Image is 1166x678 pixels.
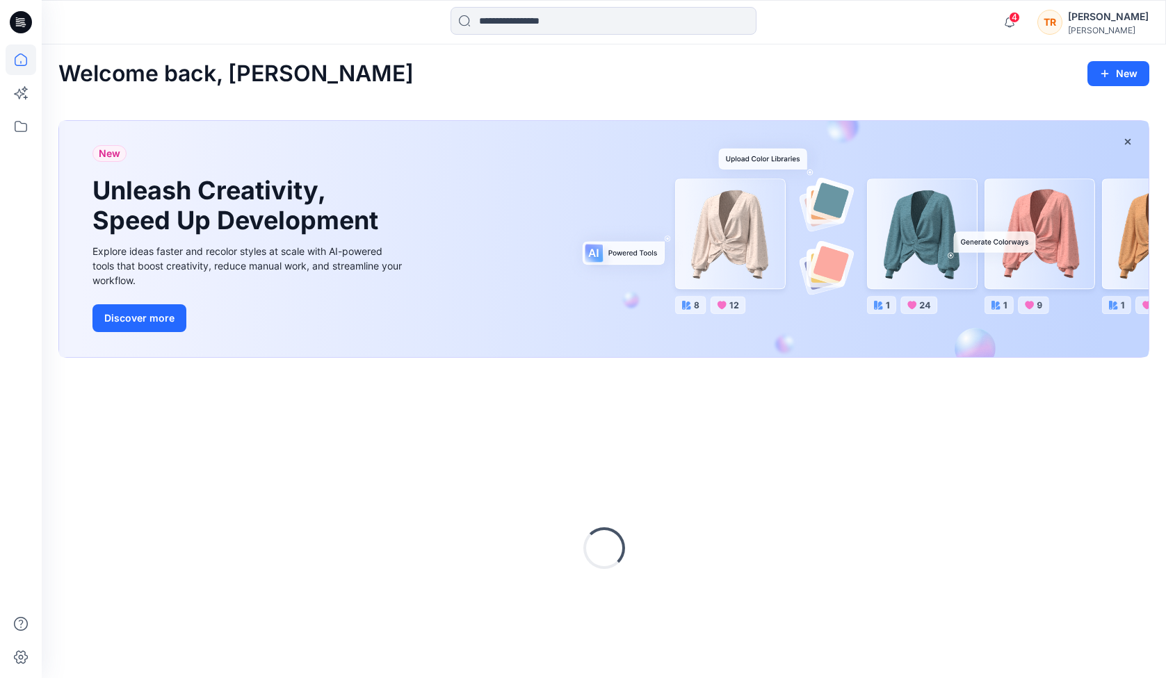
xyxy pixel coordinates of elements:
span: New [99,145,120,162]
div: TR [1037,10,1062,35]
div: Explore ideas faster and recolor styles at scale with AI-powered tools that boost creativity, red... [92,244,405,288]
span: 4 [1009,12,1020,23]
h1: Unleash Creativity, Speed Up Development [92,176,384,235]
a: Discover more [92,304,405,332]
button: New [1087,61,1149,86]
div: [PERSON_NAME] [1068,8,1149,25]
button: Discover more [92,304,186,332]
div: [PERSON_NAME] [1068,25,1149,35]
h2: Welcome back, [PERSON_NAME] [58,61,414,87]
